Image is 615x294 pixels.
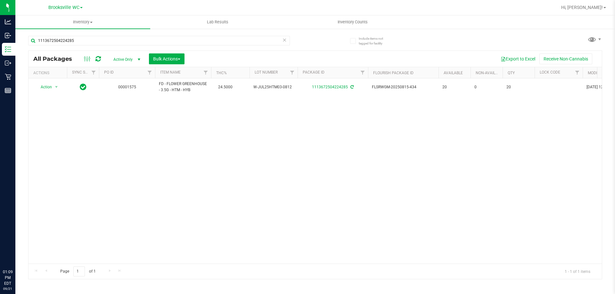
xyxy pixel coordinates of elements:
[3,286,12,291] p: 09/21
[160,70,181,75] a: Item Name
[287,67,298,78] a: Filter
[73,266,85,276] input: 1
[303,70,324,75] a: Package ID
[359,36,391,46] span: Include items not tagged for facility
[329,19,376,25] span: Inventory Counts
[35,83,52,91] span: Action
[444,71,463,75] a: Available
[216,71,227,75] a: THC%
[5,19,11,25] inline-svg: Analytics
[540,70,560,75] a: Lock Code
[572,67,583,78] a: Filter
[149,53,184,64] button: Bulk Actions
[508,71,515,75] a: Qty
[53,83,61,91] span: select
[144,67,155,78] a: Filter
[3,269,12,286] p: 01:09 PM EDT
[506,84,531,90] span: 20
[153,56,180,61] span: Bulk Actions
[285,15,420,29] a: Inventory Counts
[5,87,11,94] inline-svg: Reports
[33,55,78,62] span: All Packages
[5,74,11,80] inline-svg: Retail
[104,70,114,75] a: PO ID
[255,70,278,75] a: Lot Number
[15,15,150,29] a: Inventory
[201,67,211,78] a: Filter
[253,84,294,90] span: W-JUL25HTM03-0812
[80,83,86,91] span: In Sync
[72,70,97,75] a: Sync Status
[28,36,290,45] input: Search Package ID, Item Name, SKU, Lot or Part Number...
[282,36,287,44] span: Clear
[118,85,136,89] a: 00001575
[5,46,11,52] inline-svg: Inventory
[198,19,237,25] span: Lab Results
[5,32,11,39] inline-svg: Inbound
[88,67,99,78] a: Filter
[560,266,595,276] span: 1 - 1 of 1 items
[150,15,285,29] a: Lab Results
[159,81,207,93] span: FD - FLOWER GREENHOUSE - 3.5G - HTM - HYB
[215,83,236,92] span: 24.5000
[442,84,467,90] span: 20
[5,60,11,66] inline-svg: Outbound
[312,85,348,89] a: 1113672504224285
[55,266,101,276] span: Page of 1
[372,84,435,90] span: FLSRWGM-20250815-434
[474,84,499,90] span: 0
[48,5,79,10] span: Brooksville WC
[357,67,368,78] a: Filter
[561,5,603,10] span: Hi, [PERSON_NAME]!
[373,71,414,75] a: Flourish Package ID
[6,243,26,262] iframe: Resource center
[33,71,64,75] div: Actions
[476,71,504,75] a: Non-Available
[496,53,539,64] button: Export to Excel
[349,85,354,89] span: Sync from Compliance System
[15,19,150,25] span: Inventory
[539,53,592,64] button: Receive Non-Cannabis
